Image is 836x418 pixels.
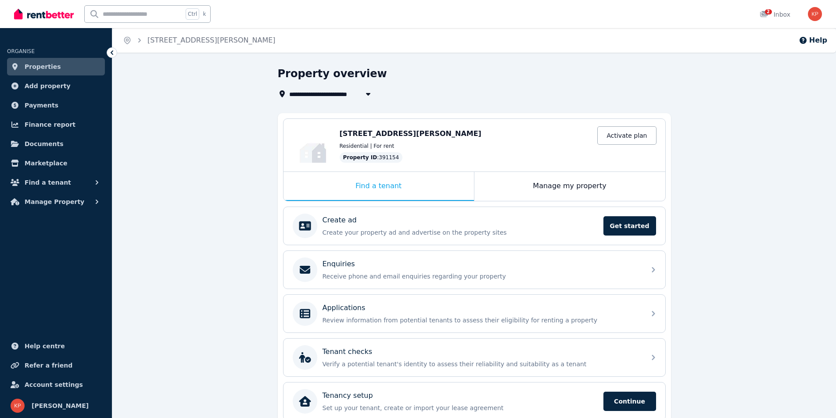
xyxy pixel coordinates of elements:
[7,48,35,54] span: ORGANISE
[760,10,790,19] div: Inbox
[323,404,598,412] p: Set up your tenant, create or import your lease agreement
[340,143,395,150] span: Residential | For rent
[603,392,656,411] span: Continue
[7,193,105,211] button: Manage Property
[597,126,656,145] a: Activate plan
[323,347,373,357] p: Tenant checks
[7,77,105,95] a: Add property
[806,388,827,409] iframe: Intercom live chat
[147,36,276,44] a: [STREET_ADDRESS][PERSON_NAME]
[7,357,105,374] a: Refer a friend
[323,259,355,269] p: Enquiries
[340,152,403,163] div: : 391154
[603,216,656,236] span: Get started
[323,272,640,281] p: Receive phone and email enquiries regarding your property
[25,196,84,207] span: Manage Property
[7,154,105,172] a: Marketplace
[283,339,665,376] a: Tenant checksVerify a potential tenant's identity to assess their reliability and suitability as ...
[203,11,206,18] span: k
[14,7,74,21] img: RentBetter
[7,96,105,114] a: Payments
[323,228,598,237] p: Create your property ad and advertise on the property sites
[186,8,199,20] span: Ctrl
[323,360,640,368] p: Verify a potential tenant's identity to assess their reliability and suitability as a tenant
[283,295,665,332] a: ApplicationsReview information from potential tenants to assess their eligibility for renting a p...
[323,390,373,401] p: Tenancy setup
[343,154,377,161] span: Property ID
[7,174,105,191] button: Find a tenant
[25,177,71,188] span: Find a tenant
[25,119,75,130] span: Finance report
[323,215,357,225] p: Create ad
[7,58,105,75] a: Properties
[32,400,89,411] span: [PERSON_NAME]
[765,9,772,14] span: 2
[25,158,67,168] span: Marketplace
[340,129,481,138] span: [STREET_ADDRESS][PERSON_NAME]
[25,360,72,371] span: Refer a friend
[323,316,640,325] p: Review information from potential tenants to assess their eligibility for renting a property
[474,172,665,201] div: Manage my property
[799,35,827,46] button: Help
[25,379,83,390] span: Account settings
[7,135,105,153] a: Documents
[7,116,105,133] a: Finance report
[25,81,71,91] span: Add property
[25,61,61,72] span: Properties
[283,172,474,201] div: Find a tenant
[283,207,665,245] a: Create adCreate your property ad and advertise on the property sitesGet started
[283,251,665,289] a: EnquiriesReceive phone and email enquiries regarding your property
[7,337,105,355] a: Help centre
[25,341,65,351] span: Help centre
[112,28,286,53] nav: Breadcrumb
[278,67,387,81] h1: Property overview
[11,399,25,413] img: Kate Papashvili
[808,7,822,21] img: Kate Papashvili
[25,139,64,149] span: Documents
[323,303,366,313] p: Applications
[7,376,105,393] a: Account settings
[25,100,58,111] span: Payments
